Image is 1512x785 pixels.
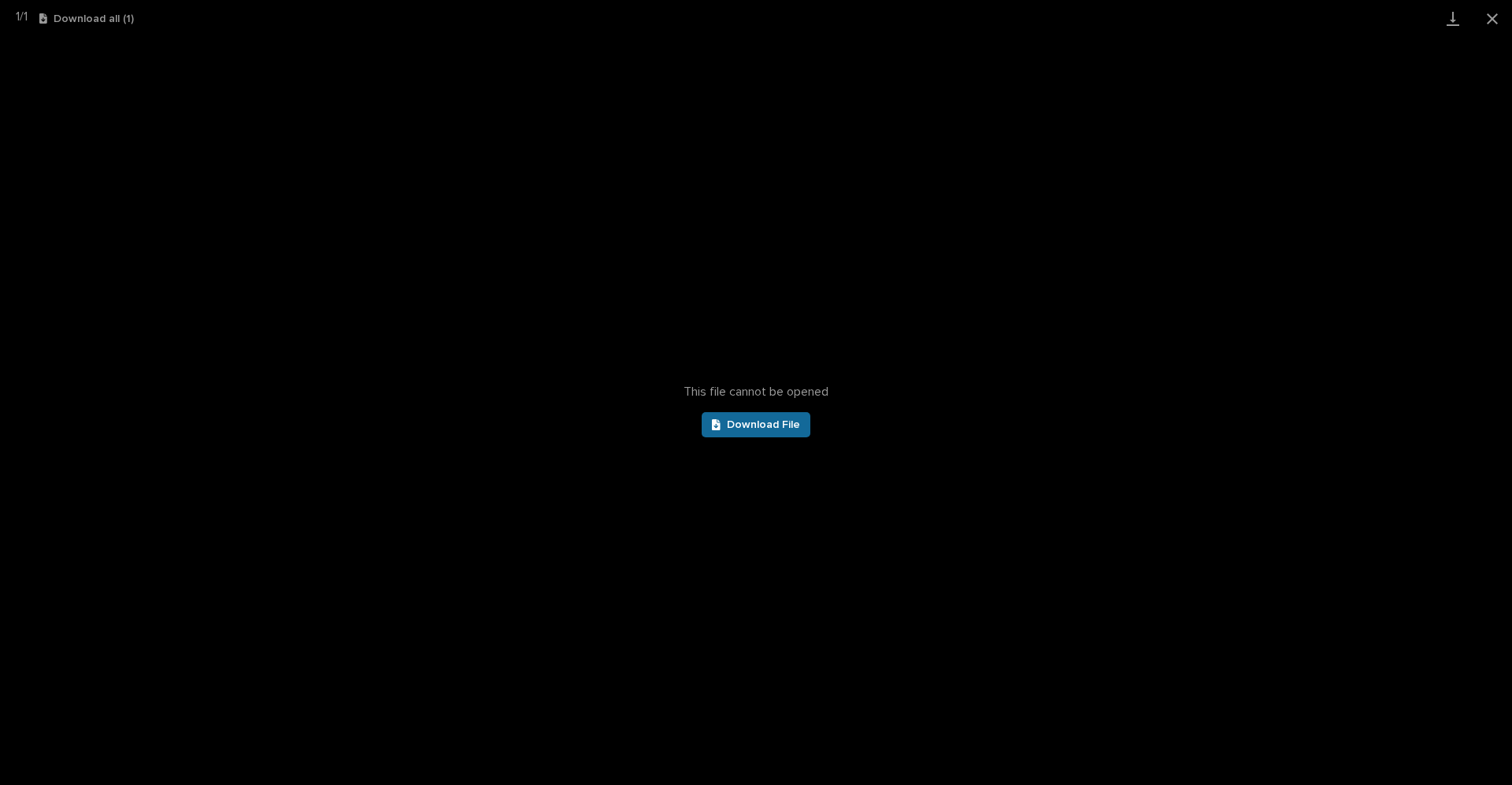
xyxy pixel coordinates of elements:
button: Download all (1) [39,13,134,24]
span: Download File [727,419,800,430]
a: Download File [702,412,810,437]
span: 1 [16,10,20,23]
span: 1 [24,10,28,23]
span: This file cannot be opened [684,385,828,400]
